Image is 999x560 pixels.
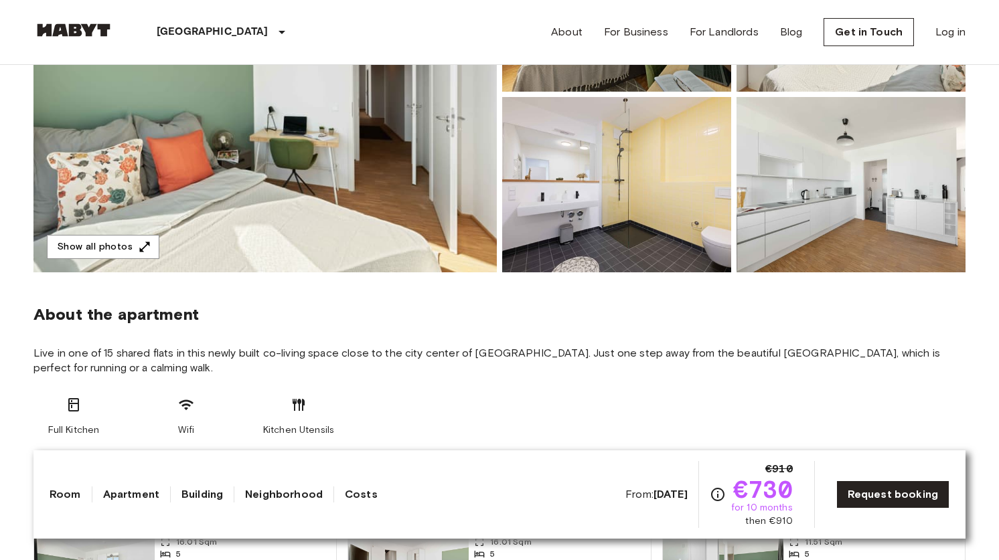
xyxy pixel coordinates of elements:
a: Log in [935,24,966,40]
a: About [551,24,583,40]
span: Kitchen Utensils [263,424,334,437]
a: Apartment [103,486,159,502]
a: Room [50,486,81,502]
span: From: [625,487,688,502]
a: Neighborhood [245,486,323,502]
img: Habyt [33,23,114,37]
img: Picture of unit DE-02-021-001-02HF [502,97,731,272]
a: Building [181,486,223,502]
button: Show all photos [47,235,159,260]
a: For Business [604,24,668,40]
a: Request booking [836,480,949,508]
span: €910 [765,461,793,477]
span: Wifi [178,424,195,437]
b: [DATE] [654,488,688,500]
svg: Check cost overview for full price breakdown. Please note that discounts apply to new joiners onl... [710,486,726,502]
span: 11.51 Sqm [805,536,842,548]
p: [GEOGRAPHIC_DATA] [157,24,268,40]
span: 5 [490,548,495,560]
a: Blog [780,24,803,40]
span: 5 [176,548,181,560]
span: 5 [805,548,810,560]
a: Costs [345,486,378,502]
span: then €910 [745,515,792,528]
span: Full Kitchen [48,424,100,437]
span: for 10 months [731,501,793,515]
span: About the apartment [33,304,199,324]
span: €730 [733,477,793,501]
a: For Landlords [690,24,759,40]
img: Picture of unit DE-02-021-001-02HF [737,97,966,272]
span: 16.01 Sqm [490,536,531,548]
a: Get in Touch [824,18,914,46]
span: 16.01 Sqm [176,536,217,548]
span: Live in one of 15 shared flats in this newly built co-living space close to the city center of [G... [33,346,966,375]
